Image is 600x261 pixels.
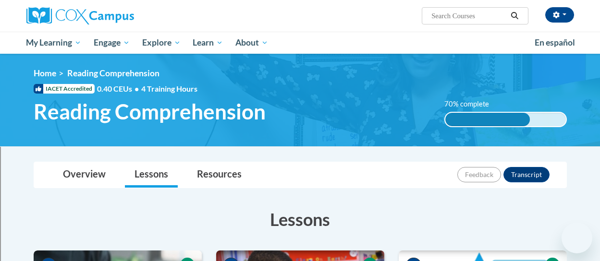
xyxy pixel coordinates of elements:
a: Cox Campus [26,7,199,24]
label: 70% complete [444,99,500,109]
span: Learn [193,37,223,48]
span: • [135,84,139,93]
a: About [229,32,274,54]
input: Search Courses [430,10,507,22]
a: Learn [186,32,229,54]
a: Explore [136,32,187,54]
span: Engage [94,37,130,48]
a: En español [528,33,581,53]
img: Cox Campus [26,7,134,24]
div: Main menu [19,32,581,54]
span: My Learning [26,37,81,48]
span: Explore [142,37,181,48]
a: Engage [87,32,136,54]
span: Reading Comprehension [67,68,159,78]
a: Home [34,68,56,78]
iframe: Button to launch messaging window [562,223,592,253]
span: En español [535,37,575,47]
span: About [235,37,268,48]
button: Search [507,10,522,22]
span: 4 Training Hours [141,84,197,93]
span: 0.40 CEUs [97,83,141,94]
span: Reading Comprehension [34,99,266,124]
span: IACET Accredited [34,84,95,94]
div: 70% complete [445,113,530,126]
button: Account Settings [545,7,574,23]
a: My Learning [20,32,88,54]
